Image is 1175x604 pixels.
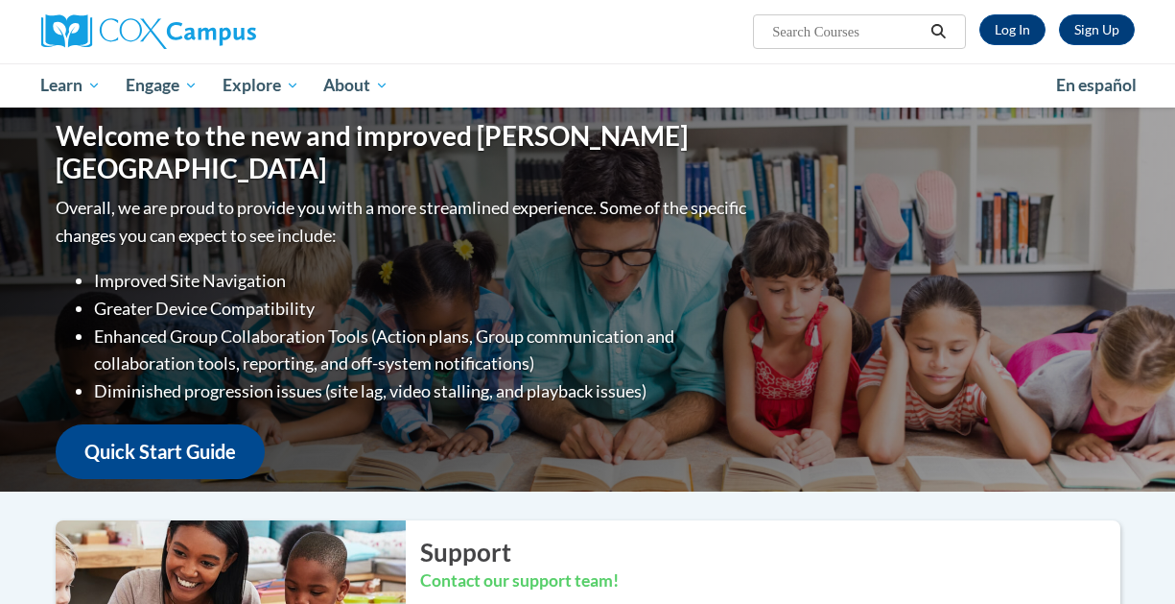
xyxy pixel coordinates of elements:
[56,120,751,184] h1: Welcome to the new and improved [PERSON_NAME][GEOGRAPHIC_DATA]
[27,63,1149,108] div: Main menu
[41,14,256,49] img: Cox Campus
[770,20,924,43] input: Search Courses
[56,194,751,250] p: Overall, we are proud to provide you with a more streamlined experience. Some of the specific cha...
[420,569,1120,593] h3: Contact our support team!
[924,20,952,43] button: Search
[420,535,1120,569] h2: Support
[113,63,210,108] a: Engage
[223,74,299,97] span: Explore
[979,14,1046,45] a: Log In
[94,323,751,378] li: Enhanced Group Collaboration Tools (Action plans, Group communication and collaboration tools, re...
[94,267,751,295] li: Improved Site Navigation
[1044,65,1149,106] a: En español
[40,74,101,97] span: Learn
[29,63,114,108] a: Learn
[210,63,312,108] a: Explore
[41,14,387,49] a: Cox Campus
[126,74,198,97] span: Engage
[311,63,401,108] a: About
[94,295,751,323] li: Greater Device Compatibility
[1056,75,1137,95] span: En español
[1059,14,1135,45] a: Register
[94,377,751,405] li: Diminished progression issues (site lag, video stalling, and playback issues)
[56,424,265,479] a: Quick Start Guide
[323,74,388,97] span: About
